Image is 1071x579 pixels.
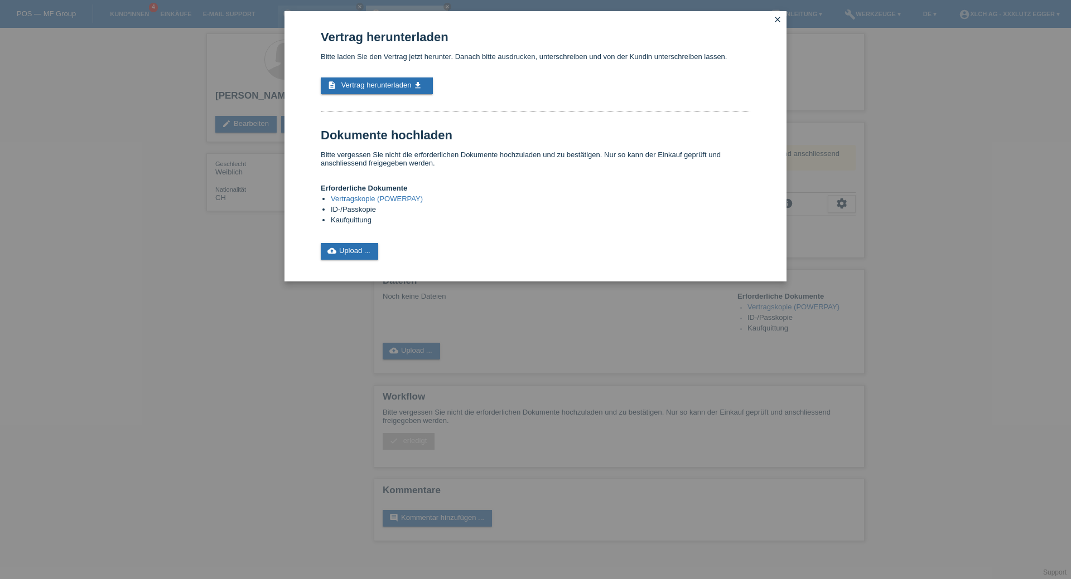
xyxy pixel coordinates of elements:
a: Vertragskopie (POWERPAY) [331,194,423,203]
i: description [327,81,336,90]
h1: Vertrag herunterladen [321,30,750,44]
li: Kaufquittung [331,216,750,226]
span: Vertrag herunterladen [341,81,412,89]
a: cloud_uploadUpload ... [321,243,378,260]
h4: Erforderliche Dokumente [321,184,750,192]
h1: Dokumente hochladen [321,128,750,142]
a: close [770,14,785,27]
a: description Vertrag herunterladen get_app [321,77,433,94]
i: close [773,15,782,24]
p: Bitte vergessen Sie nicht die erforderlichen Dokumente hochzuladen und zu bestätigen. Nur so kann... [321,150,750,167]
li: ID-/Passkopie [331,205,750,216]
i: get_app [413,81,422,90]
p: Bitte laden Sie den Vertrag jetzt herunter. Danach bitte ausdrucken, unterschreiben und von der K... [321,52,750,61]
i: cloud_upload [327,246,336,255]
